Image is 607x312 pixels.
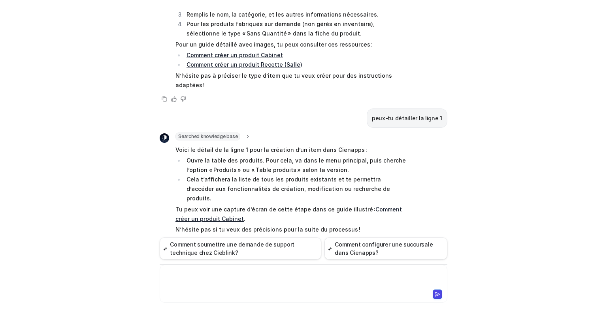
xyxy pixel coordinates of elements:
p: Tu peux voir une capture d’écran de cette étape dans ce guide illustré : . [175,205,407,224]
li: Ouvre la table des produits. Pour cela, va dans le menu principal, puis cherche l’option « Produi... [184,156,407,175]
p: N’hésite pas si tu veux des précisions pour la suite du processus ! [175,225,407,234]
p: peux-tu détailler la ligne 1 [372,114,442,123]
button: Comment soumettre une demande de support technique chez Cieblink? [160,237,321,260]
li: Cela t’affichera la liste de tous les produits existants et te permettra d’accéder aux fonctionna... [184,175,407,203]
a: Comment créer un produit Recette (Salle) [187,61,302,68]
button: Comment configurer une succursale dans Cienapps? [324,237,447,260]
p: Pour un guide détaillé avec images, tu peux consulter ces ressources : [175,40,407,49]
li: Remplis le nom, la catégorie, et les autres informations nécessaires. [184,10,407,19]
a: Comment créer un produit Cabinet [187,52,283,58]
span: Searched knowledge base [175,133,240,140]
li: Pour les produits fabriqués sur demande (non gérés en inventaire), sélectionne le type « Sans Qua... [184,19,407,38]
p: Voici le détail de la ligne 1 pour la création d’un item dans Cienapps : [175,145,407,155]
a: Comment créer un produit Cabinet [175,206,402,222]
p: N’hésite pas à préciser le type d’item que tu veux créer pour des instructions adaptées ! [175,71,407,90]
img: Widget [160,133,169,143]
